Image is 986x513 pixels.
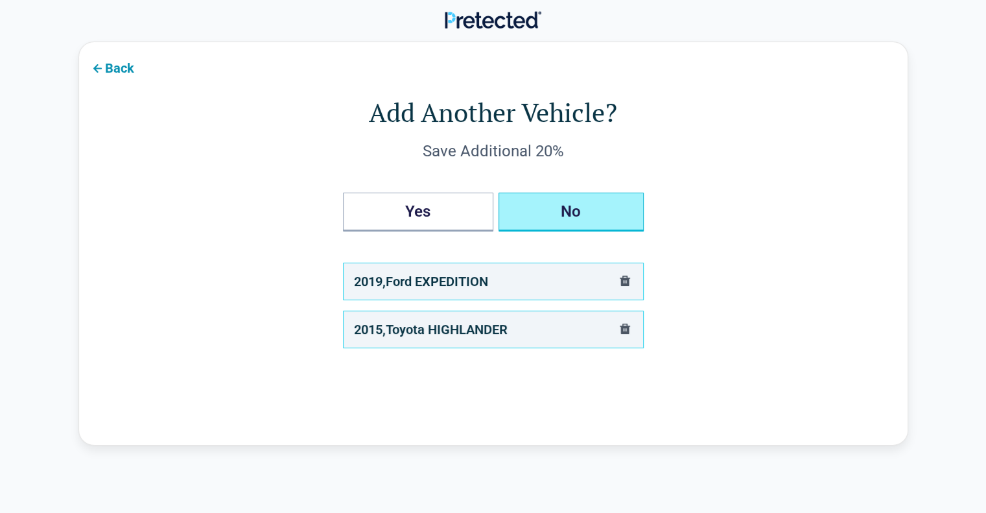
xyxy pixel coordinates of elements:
button: Back [79,53,145,82]
button: No [499,193,644,232]
button: delete [617,273,633,291]
div: Save Additional 20% [131,141,856,161]
button: delete [617,321,633,339]
h1: Add Another Vehicle? [131,94,856,130]
div: 2015 , Toyota HIGHLANDER [354,319,508,340]
button: Yes [343,193,493,232]
div: Add Another Vehicles? [343,193,644,232]
div: 2019 , Ford EXPEDITION [354,271,488,292]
